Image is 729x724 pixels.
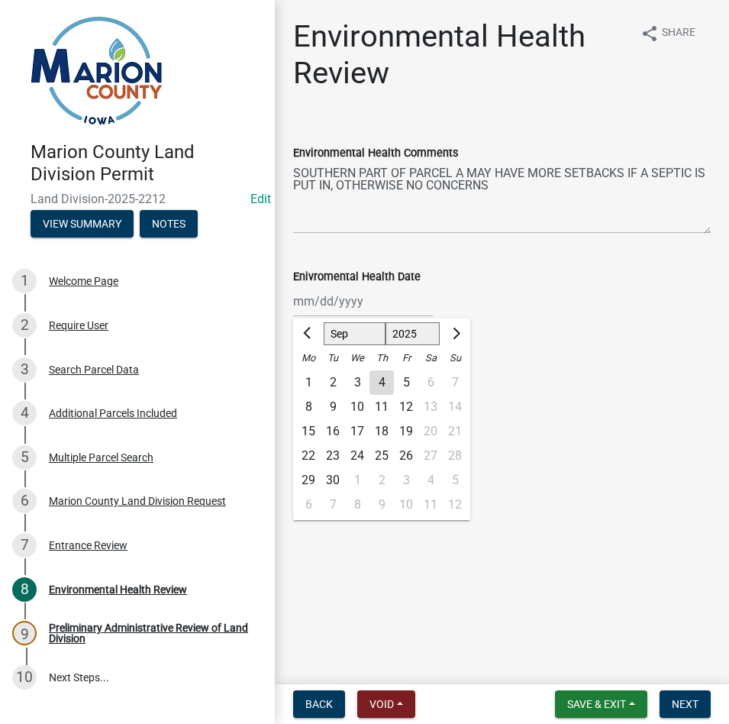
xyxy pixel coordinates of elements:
div: Additional Parcels Included [49,408,177,419]
div: 6 [296,493,321,517]
a: Edit [250,192,271,206]
div: 23 [321,444,345,468]
div: 8 [296,395,321,419]
div: 17 [345,419,369,444]
div: 3 [394,468,418,493]
select: Select month [324,322,385,345]
div: Thursday, September 25, 2025 [369,444,394,468]
div: 2 [321,370,345,395]
div: 9 [369,493,394,517]
div: Friday, September 5, 2025 [394,370,418,395]
div: 4 [12,401,37,425]
label: Environmental Health Comments [293,148,458,159]
div: 3 [345,370,369,395]
div: 8 [345,493,369,517]
img: Marion County, Iowa [31,16,163,125]
div: 10 [345,395,369,419]
div: 2 [12,313,37,338]
div: Sa [418,346,443,370]
button: Void [357,690,415,718]
div: 19 [394,419,418,444]
wm-modal-confirm: Edit Application Number [250,192,271,206]
div: 10 [12,665,37,690]
div: Monday, September 8, 2025 [296,395,321,419]
div: Wednesday, October 8, 2025 [345,493,369,517]
div: Tuesday, September 16, 2025 [321,419,345,444]
select: Select year [385,322,440,345]
wm-modal-confirm: Notes [140,218,198,231]
div: Fr [394,346,418,370]
div: Tuesday, September 2, 2025 [321,370,345,395]
div: Monday, September 29, 2025 [296,468,321,493]
wm-modal-confirm: Summary [31,218,134,231]
div: Monday, September 1, 2025 [296,370,321,395]
div: Tu [321,346,345,370]
button: Back [293,690,345,718]
div: Thursday, October 2, 2025 [369,468,394,493]
i: share [640,24,659,43]
div: Wednesday, September 3, 2025 [345,370,369,395]
div: Preliminary Administrative Review of Land Division [49,622,250,644]
div: 5 [12,445,37,470]
div: Friday, October 3, 2025 [394,468,418,493]
div: Tuesday, September 23, 2025 [321,444,345,468]
div: 1 [12,269,37,293]
div: 2 [369,468,394,493]
div: 8 [12,577,37,602]
div: 9 [12,621,37,645]
button: Next month [446,322,464,346]
div: 26 [394,444,418,468]
div: Monday, September 15, 2025 [296,419,321,444]
button: Notes [140,210,198,238]
div: 3 [12,357,37,382]
div: 29 [296,468,321,493]
div: Tuesday, October 7, 2025 [321,493,345,517]
div: Su [443,346,467,370]
span: Void [369,698,394,710]
div: We [345,346,369,370]
div: 24 [345,444,369,468]
h4: Marion County Land Division Permit [31,141,263,186]
span: Back [305,698,333,710]
div: 7 [12,533,37,558]
div: Monday, October 6, 2025 [296,493,321,517]
div: Friday, September 19, 2025 [394,419,418,444]
span: Save & Exit [567,698,626,710]
div: Wednesday, September 17, 2025 [345,419,369,444]
div: Search Parcel Data [49,364,139,375]
div: 1 [345,468,369,493]
div: Welcome Page [49,276,118,286]
div: 11 [369,395,394,419]
div: Monday, September 22, 2025 [296,444,321,468]
div: Marion County Land Division Request [49,496,226,506]
span: Next [672,698,698,710]
div: 9 [321,395,345,419]
button: Next [660,690,711,718]
div: 22 [296,444,321,468]
h1: Environmental Health Review [293,18,628,92]
div: Wednesday, September 24, 2025 [345,444,369,468]
div: Entrance Review [49,540,127,551]
span: Land Division-2025-2212 [31,192,244,206]
div: Thursday, September 11, 2025 [369,395,394,419]
div: Thursday, September 18, 2025 [369,419,394,444]
button: shareShare [628,18,708,48]
div: 7 [321,493,345,517]
div: Friday, October 10, 2025 [394,493,418,517]
button: View Summary [31,210,134,238]
div: 16 [321,419,345,444]
div: Friday, September 12, 2025 [394,395,418,419]
div: Th [369,346,394,370]
div: Mo [296,346,321,370]
label: Enivromental Health Date [293,272,421,283]
input: mm/dd/yyyy [293,286,433,317]
div: 30 [321,468,345,493]
div: Tuesday, September 30, 2025 [321,468,345,493]
div: Wednesday, October 1, 2025 [345,468,369,493]
div: 4 [369,370,394,395]
div: Thursday, September 4, 2025 [369,370,394,395]
div: 6 [12,489,37,513]
div: Multiple Parcel Search [49,452,153,463]
div: 25 [369,444,394,468]
div: Environmental Health Review [49,584,187,595]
